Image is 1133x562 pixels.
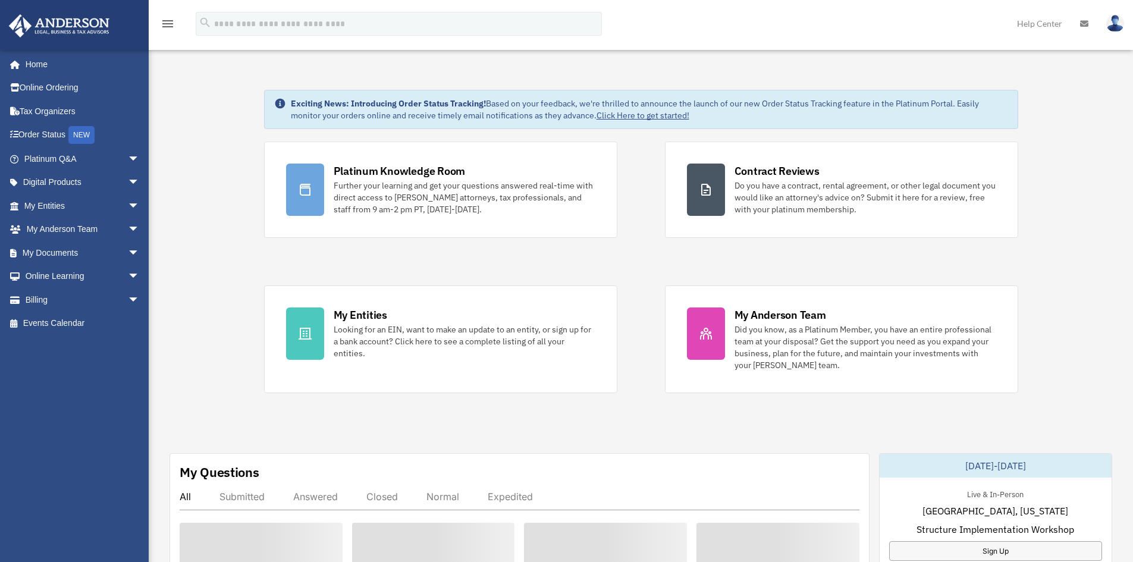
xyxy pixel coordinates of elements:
[293,491,338,503] div: Answered
[161,17,175,31] i: menu
[889,541,1102,561] a: Sign Up
[291,98,1008,121] div: Based on your feedback, we're thrilled to announce the launch of our new Order Status Tracking fe...
[291,98,486,109] strong: Exciting News: Introducing Order Status Tracking!
[334,180,595,215] div: Further your learning and get your questions answered real-time with direct access to [PERSON_NAM...
[488,491,533,503] div: Expedited
[8,241,158,265] a: My Documentsarrow_drop_down
[366,491,398,503] div: Closed
[334,164,466,178] div: Platinum Knowledge Room
[8,218,158,241] a: My Anderson Teamarrow_drop_down
[128,194,152,218] span: arrow_drop_down
[8,265,158,288] a: Online Learningarrow_drop_down
[8,99,158,123] a: Tax Organizers
[334,307,387,322] div: My Entities
[922,504,1068,518] span: [GEOGRAPHIC_DATA], [US_STATE]
[958,487,1033,500] div: Live & In-Person
[219,491,265,503] div: Submitted
[128,265,152,289] span: arrow_drop_down
[8,147,158,171] a: Platinum Q&Aarrow_drop_down
[199,16,212,29] i: search
[128,218,152,242] span: arrow_drop_down
[180,463,259,481] div: My Questions
[8,123,158,147] a: Order StatusNEW
[8,171,158,194] a: Digital Productsarrow_drop_down
[735,307,826,322] div: My Anderson Team
[426,491,459,503] div: Normal
[917,522,1074,536] span: Structure Implementation Workshop
[68,126,95,144] div: NEW
[128,171,152,195] span: arrow_drop_down
[5,14,113,37] img: Anderson Advisors Platinum Portal
[180,491,191,503] div: All
[334,324,595,359] div: Looking for an EIN, want to make an update to an entity, or sign up for a bank account? Click her...
[128,288,152,312] span: arrow_drop_down
[264,142,617,238] a: Platinum Knowledge Room Further your learning and get your questions answered real-time with dire...
[735,180,996,215] div: Do you have a contract, rental agreement, or other legal document you would like an attorney's ad...
[735,324,996,371] div: Did you know, as a Platinum Member, you have an entire professional team at your disposal? Get th...
[264,285,617,393] a: My Entities Looking for an EIN, want to make an update to an entity, or sign up for a bank accoun...
[665,142,1018,238] a: Contract Reviews Do you have a contract, rental agreement, or other legal document you would like...
[128,147,152,171] span: arrow_drop_down
[8,312,158,335] a: Events Calendar
[1106,15,1124,32] img: User Pic
[8,288,158,312] a: Billingarrow_drop_down
[8,194,158,218] a: My Entitiesarrow_drop_down
[665,285,1018,393] a: My Anderson Team Did you know, as a Platinum Member, you have an entire professional team at your...
[597,110,689,121] a: Click Here to get started!
[880,454,1112,478] div: [DATE]-[DATE]
[8,76,158,100] a: Online Ordering
[128,241,152,265] span: arrow_drop_down
[735,164,820,178] div: Contract Reviews
[8,52,152,76] a: Home
[161,21,175,31] a: menu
